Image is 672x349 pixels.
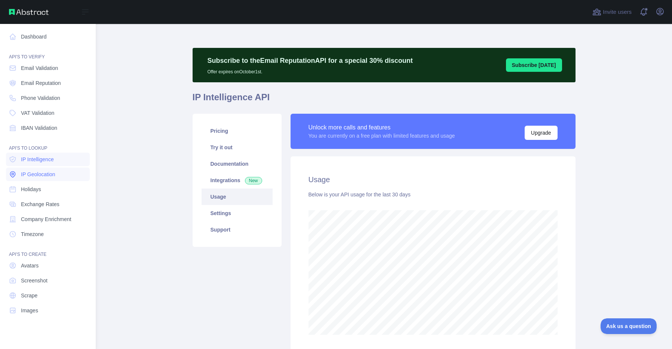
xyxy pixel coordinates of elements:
[21,215,71,223] span: Company Enrichment
[6,121,90,135] a: IBAN Validation
[6,76,90,90] a: Email Reputation
[6,45,90,60] div: API'S TO VERIFY
[21,230,44,238] span: Timezone
[603,8,632,16] span: Invite users
[309,132,455,140] div: You are currently on a free plan with limited features and usage
[245,177,262,184] span: New
[21,262,39,269] span: Avatars
[6,242,90,257] div: API'S TO CREATE
[6,198,90,211] a: Exchange Rates
[21,109,54,117] span: VAT Validation
[309,191,558,198] div: Below is your API usage for the last 30 days
[6,153,90,166] a: IP Intelligence
[21,156,54,163] span: IP Intelligence
[202,221,273,238] a: Support
[21,186,41,193] span: Holidays
[6,136,90,151] div: API'S TO LOOKUP
[193,91,576,109] h1: IP Intelligence API
[21,292,37,299] span: Scrape
[21,277,47,284] span: Screenshot
[601,318,657,334] iframe: Toggle Customer Support
[6,91,90,105] a: Phone Validation
[506,58,562,72] button: Subscribe [DATE]
[6,168,90,181] a: IP Geolocation
[6,274,90,287] a: Screenshot
[202,205,273,221] a: Settings
[21,94,60,102] span: Phone Validation
[6,227,90,241] a: Timezone
[21,200,59,208] span: Exchange Rates
[6,304,90,317] a: Images
[525,126,558,140] button: Upgrade
[309,123,455,132] div: Unlock more calls and features
[6,183,90,196] a: Holidays
[9,9,49,15] img: Abstract API
[21,171,55,178] span: IP Geolocation
[6,289,90,302] a: Scrape
[6,259,90,272] a: Avatars
[202,172,273,189] a: Integrations New
[202,123,273,139] a: Pricing
[208,55,413,66] p: Subscribe to the Email Reputation API for a special 30 % discount
[202,139,273,156] a: Try it out
[21,124,57,132] span: IBAN Validation
[208,66,413,75] p: Offer expires on October 1st.
[6,106,90,120] a: VAT Validation
[6,212,90,226] a: Company Enrichment
[21,64,58,72] span: Email Validation
[202,156,273,172] a: Documentation
[202,189,273,205] a: Usage
[21,79,61,87] span: Email Reputation
[6,61,90,75] a: Email Validation
[21,307,38,314] span: Images
[591,6,633,18] button: Invite users
[309,174,558,185] h2: Usage
[6,30,90,43] a: Dashboard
